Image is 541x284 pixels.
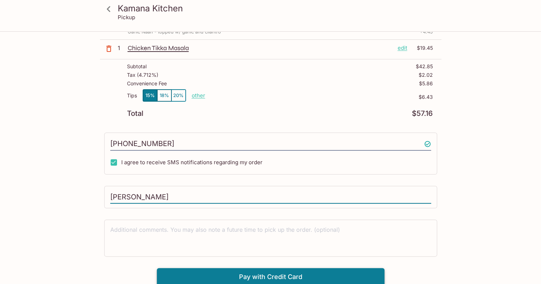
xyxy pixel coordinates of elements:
[127,93,137,98] p: Tips
[412,44,433,52] p: $19.45
[127,110,143,117] p: Total
[412,110,433,117] p: $57.16
[121,159,262,166] span: I agree to receive SMS notifications regarding my order
[171,90,186,101] button: 20%
[128,44,392,52] p: Chicken Tikka Masala
[157,90,171,101] button: 18%
[205,94,433,100] p: $6.43
[419,72,433,78] p: $2.02
[118,44,125,52] p: 1
[127,64,147,69] p: Subtotal
[118,3,436,14] h3: Kamana Kitchen
[143,90,157,101] button: 15%
[398,44,407,52] p: edit
[118,14,135,21] p: Pickup
[416,64,433,69] p: $42.85
[110,137,431,151] input: Enter phone number
[127,72,158,78] p: Tax ( 4.712% )
[420,28,433,35] p: + 4.45
[419,81,433,86] p: $5.86
[128,28,221,35] p: Garlic Naan - topped w/ garlic and cilantro
[127,81,167,86] p: Convenience Fee
[192,92,205,99] button: other
[110,191,431,204] input: Enter first and last name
